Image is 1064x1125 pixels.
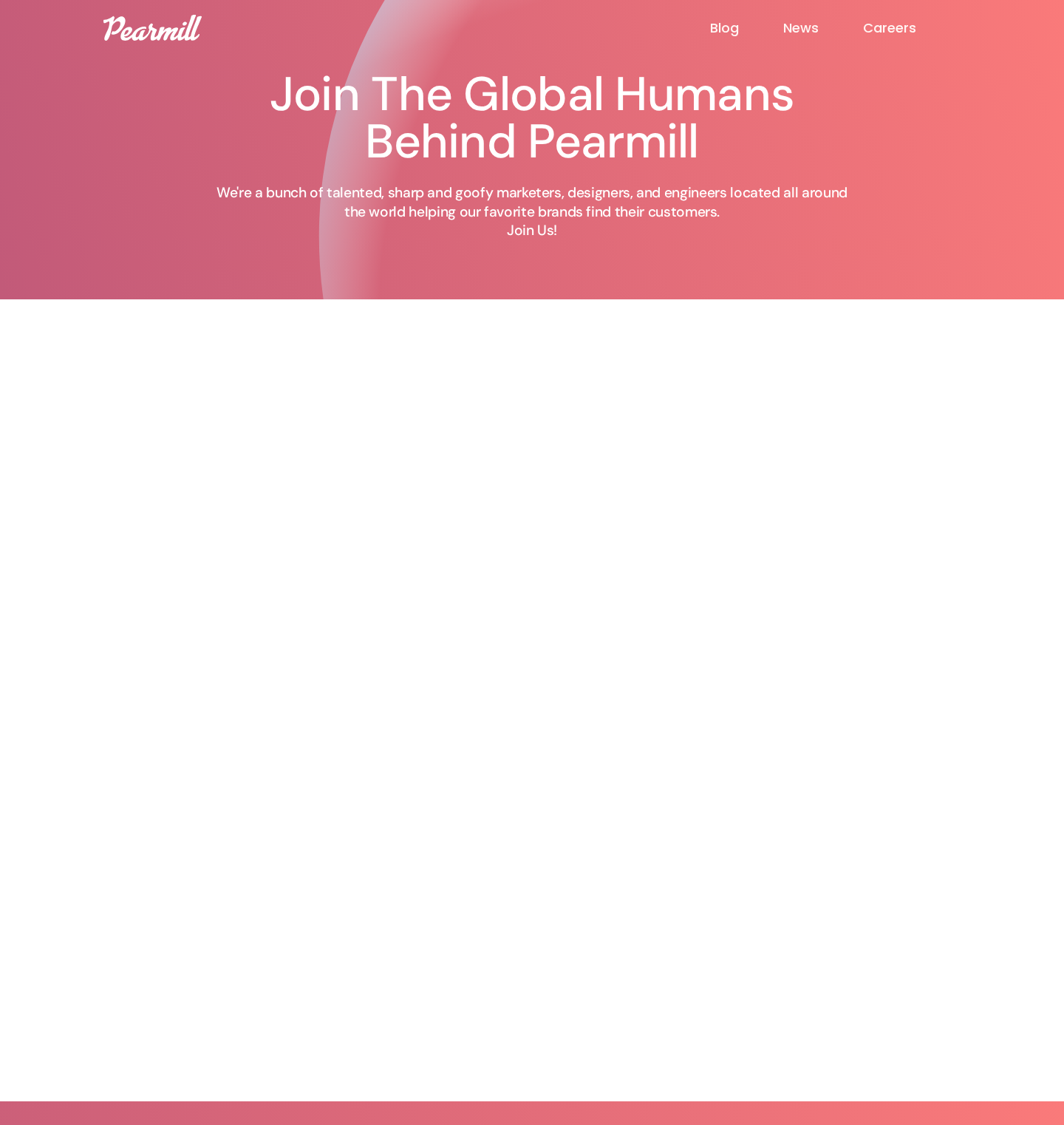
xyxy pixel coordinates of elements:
[207,183,857,240] p: We're a bunch of talented, sharp and goofy marketers, designers, and engineers located all around...
[863,19,961,37] a: Careers
[710,19,783,37] a: Blog
[103,15,202,41] img: Pearmill logo
[783,19,863,37] a: News
[52,344,1012,1083] iframe: Ashby Job Board
[207,71,857,166] h1: Join The Global Humans Behind Pearmill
